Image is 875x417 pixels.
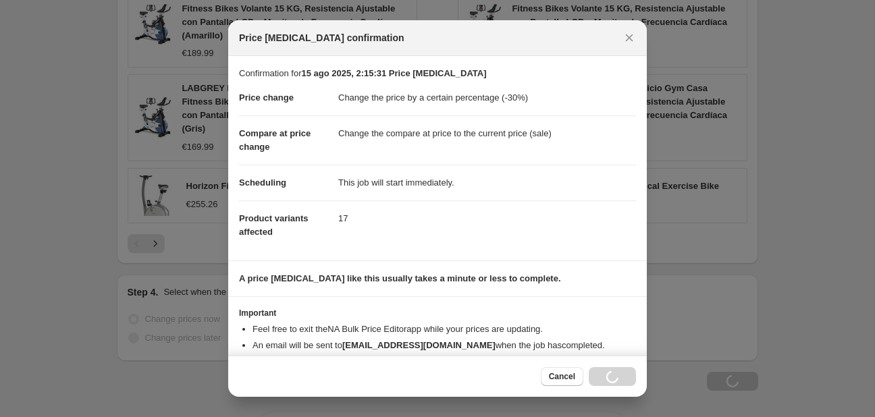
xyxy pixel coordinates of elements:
span: Cancel [549,371,575,382]
li: An email will be sent to when the job has completed . [253,339,636,352]
li: Feel free to exit the NA Bulk Price Editor app while your prices are updating. [253,323,636,336]
dd: This job will start immediately. [338,165,636,200]
h3: Important [239,308,636,318]
span: Price change [239,92,294,103]
li: You can update your confirmation email address from your . [253,355,636,368]
b: 15 ago 2025, 2:15:31 Price [MEDICAL_DATA] [301,68,486,78]
b: [EMAIL_ADDRESS][DOMAIN_NAME] [342,340,496,350]
dd: Change the price by a certain percentage (-30%) [338,80,636,115]
p: Confirmation for [239,67,636,80]
dd: 17 [338,200,636,236]
b: A price [MEDICAL_DATA] like this usually takes a minute or less to complete. [239,273,561,283]
span: Product variants affected [239,213,309,237]
span: Scheduling [239,177,286,188]
button: Cancel [541,367,583,386]
span: Compare at price change [239,128,311,152]
dd: Change the compare at price to the current price (sale) [338,115,636,151]
button: Close [620,28,639,47]
span: Price [MEDICAL_DATA] confirmation [239,31,404,45]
